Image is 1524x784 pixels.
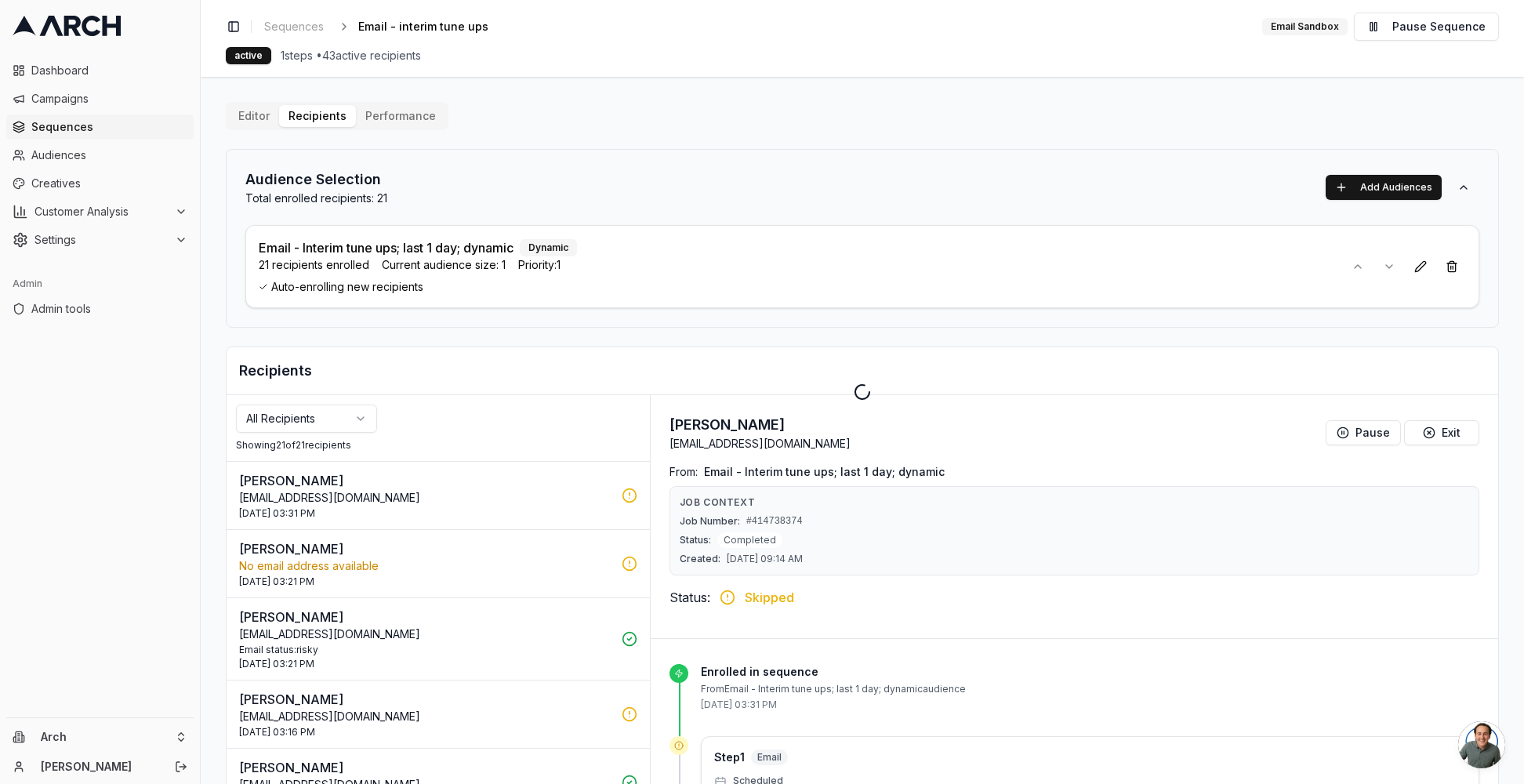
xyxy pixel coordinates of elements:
[31,176,187,191] span: Creatives
[31,63,187,78] span: Dashboard
[1458,721,1505,768] div: Open chat
[41,759,158,775] a: [PERSON_NAME]
[6,58,194,83] a: Dashboard
[41,730,169,744] span: Arch
[6,171,194,196] a: Creatives
[6,271,194,296] div: Admin
[34,232,169,248] span: Settings
[6,114,194,140] a: Sequences
[701,664,1479,680] p: Enrolled in sequence
[714,750,745,765] p: Step 1
[34,204,169,220] span: Customer Analysis
[701,699,1479,711] p: [DATE] 03:31 PM
[31,301,187,317] span: Admin tools
[751,750,788,765] span: Email
[31,91,187,107] span: Campaigns
[170,756,192,778] button: Log out
[6,199,194,224] button: Customer Analysis
[6,724,194,750] button: Arch
[31,119,187,135] span: Sequences
[701,683,1479,695] p: From Email - Interim tune ups; last 1 day; dynamic audience
[6,143,194,168] a: Audiences
[6,227,194,252] button: Settings
[6,86,194,111] a: Campaigns
[6,296,194,321] a: Admin tools
[31,147,187,163] span: Audiences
